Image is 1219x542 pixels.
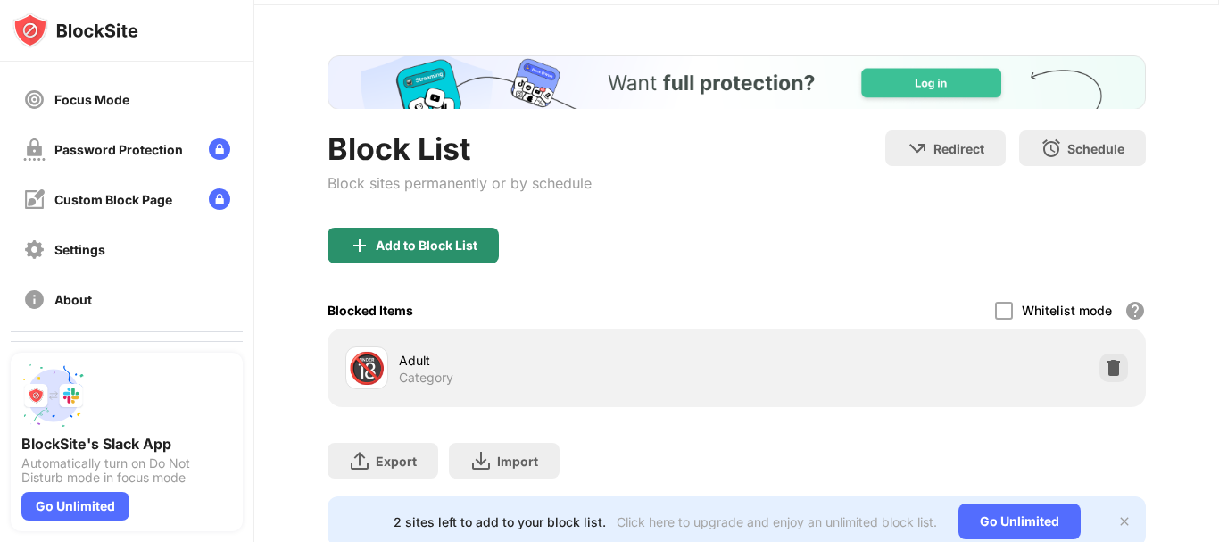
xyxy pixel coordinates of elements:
[23,238,46,261] img: settings-off.svg
[933,141,984,156] div: Redirect
[617,514,937,529] div: Click here to upgrade and enjoy an unlimited block list.
[399,351,737,370] div: Adult
[209,188,230,210] img: lock-menu.svg
[21,456,232,485] div: Automatically turn on Do Not Disturb mode in focus mode
[12,13,138,48] img: logo-blocksite.svg
[209,138,230,160] img: lock-menu.svg
[376,238,477,253] div: Add to Block List
[328,130,592,167] div: Block List
[1067,141,1124,156] div: Schedule
[23,288,46,311] img: about-off.svg
[497,454,538,469] div: Import
[54,192,172,207] div: Custom Block Page
[54,242,105,257] div: Settings
[376,454,417,469] div: Export
[328,303,413,318] div: Blocked Items
[23,88,46,111] img: focus-off.svg
[54,142,183,157] div: Password Protection
[54,292,92,307] div: About
[348,350,386,387] div: 🔞
[21,435,232,453] div: BlockSite's Slack App
[958,504,1081,539] div: Go Unlimited
[54,92,129,107] div: Focus Mode
[328,55,1146,109] iframe: Banner
[394,514,606,529] div: 2 sites left to add to your block list.
[21,492,129,521] div: Go Unlimited
[21,363,86,428] img: push-slack.svg
[23,138,46,161] img: password-protection-off.svg
[328,174,592,192] div: Block sites permanently or by schedule
[23,188,46,211] img: customize-block-page-off.svg
[399,370,453,386] div: Category
[1117,514,1132,529] img: x-button.svg
[1022,303,1112,318] div: Whitelist mode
